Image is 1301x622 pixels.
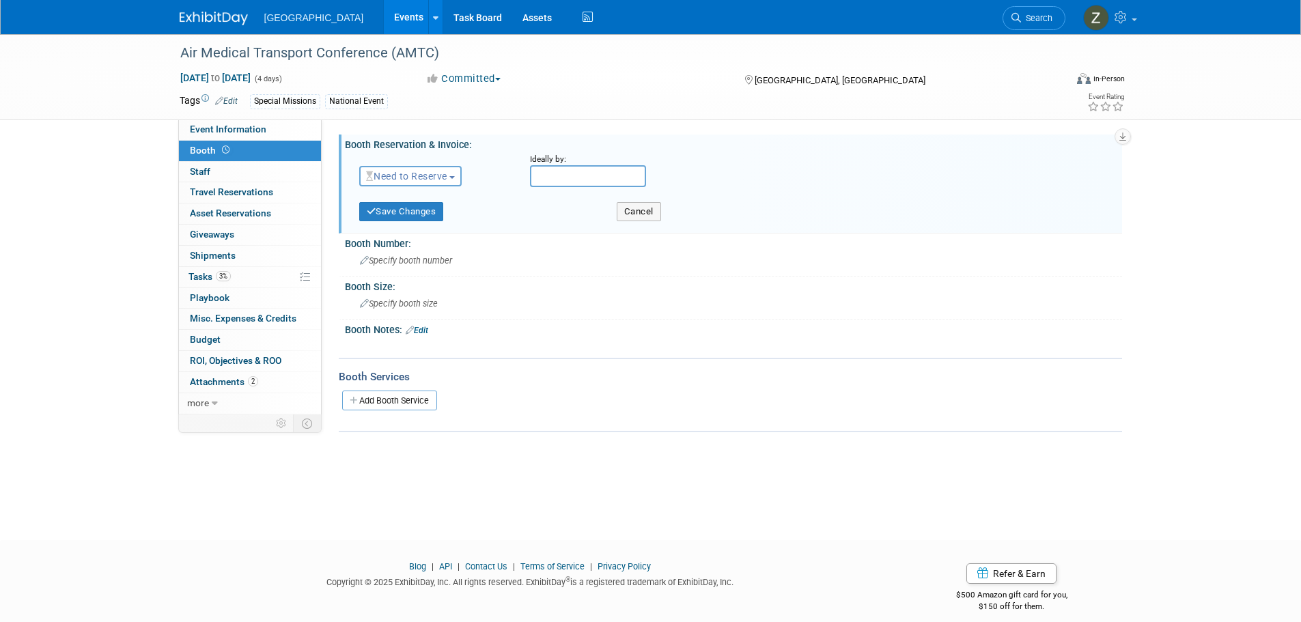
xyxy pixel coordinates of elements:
span: Asset Reservations [190,208,271,218]
a: Terms of Service [520,561,585,571]
button: Need to Reserve [359,166,462,186]
span: Misc. Expenses & Credits [190,313,296,324]
span: [DATE] [DATE] [180,72,251,84]
div: National Event [325,94,388,109]
span: ROI, Objectives & ROO [190,355,281,366]
span: | [587,561,596,571]
span: | [509,561,518,571]
a: Misc. Expenses & Credits [179,309,321,329]
span: Attachments [190,376,258,387]
div: Special Missions [250,94,320,109]
div: In-Person [1093,74,1125,84]
span: 3% [216,271,231,281]
a: Refer & Earn [966,563,1057,584]
a: Asset Reservations [179,203,321,224]
span: to [209,72,222,83]
a: Edit [406,326,428,335]
a: Privacy Policy [598,561,651,571]
a: Shipments [179,246,321,266]
a: Travel Reservations [179,182,321,203]
span: Shipments [190,250,236,261]
span: [GEOGRAPHIC_DATA] [264,12,364,23]
div: Booth Reservation & Invoice: [345,135,1122,152]
div: Event Rating [1087,94,1124,100]
span: more [187,397,209,408]
button: Cancel [617,202,661,221]
span: [GEOGRAPHIC_DATA], [GEOGRAPHIC_DATA] [755,75,925,85]
td: Personalize Event Tab Strip [270,414,294,432]
div: Ideally by: [530,154,1089,165]
a: Booth [179,141,321,161]
a: Search [1003,6,1065,30]
div: Event Format [985,71,1125,91]
div: $150 off for them. [901,601,1122,612]
span: 2 [248,376,258,386]
a: Giveaways [179,225,321,245]
div: Booth Notes: [345,320,1122,337]
span: Booth not reserved yet [219,145,232,155]
a: Playbook [179,288,321,309]
a: Blog [409,561,426,571]
a: ROI, Objectives & ROO [179,351,321,371]
div: Booth Size: [345,277,1122,294]
a: Add Booth Service [342,391,437,410]
a: Budget [179,330,321,350]
div: Booth Number: [345,234,1122,251]
a: Attachments2 [179,372,321,393]
td: Toggle Event Tabs [293,414,321,432]
a: Staff [179,162,321,182]
a: Event Information [179,119,321,140]
a: API [439,561,452,571]
span: Staff [190,166,210,177]
button: Committed [421,72,506,86]
span: Booth [190,145,232,156]
a: more [179,393,321,414]
span: | [428,561,437,571]
span: Playbook [190,292,229,303]
button: Save Changes [359,202,444,221]
img: Zoe Graham [1083,5,1109,31]
sup: ® [565,576,570,583]
span: Search [1021,13,1052,23]
span: Need to Reserve [366,171,447,182]
span: Specify booth size [360,298,438,309]
a: Contact Us [465,561,507,571]
span: Giveaways [190,229,234,240]
div: $500 Amazon gift card for you, [901,580,1122,612]
span: Specify booth number [360,255,452,266]
span: (4 days) [253,74,282,83]
div: Booth Services [339,369,1122,384]
span: | [454,561,463,571]
span: Tasks [188,271,231,282]
div: Copyright © 2025 ExhibitDay, Inc. All rights reserved. ExhibitDay is a registered trademark of Ex... [180,573,882,589]
img: ExhibitDay [180,12,248,25]
img: Format-Inperson.png [1077,73,1091,84]
td: Tags [180,94,238,109]
div: Air Medical Transport Conference (AMTC) [176,41,1045,66]
span: Budget [190,334,221,345]
a: Tasks3% [179,267,321,287]
a: Edit [215,96,238,106]
span: Event Information [190,124,266,135]
span: Travel Reservations [190,186,273,197]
